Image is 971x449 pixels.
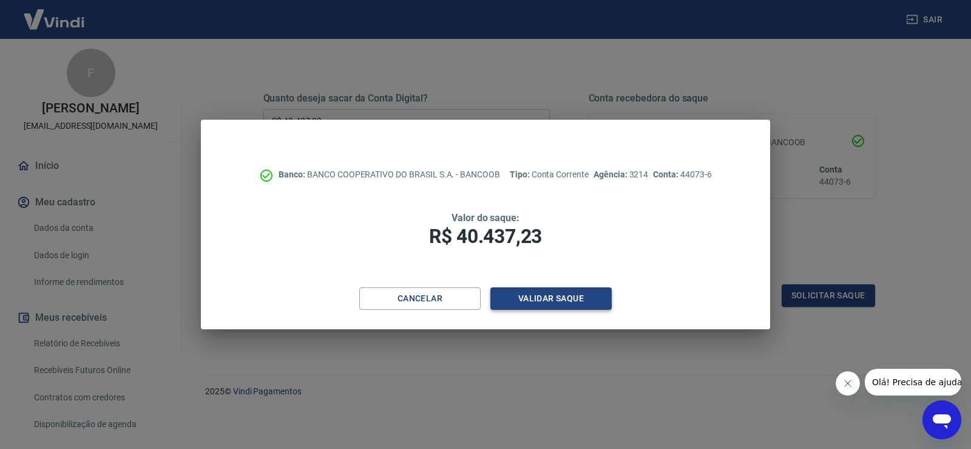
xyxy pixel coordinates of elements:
button: Cancelar [359,287,481,310]
iframe: Fechar mensagem [836,371,860,396]
p: 3214 [594,168,648,181]
p: Conta Corrente [510,168,589,181]
span: Tipo: [510,170,532,179]
iframe: Botão para abrir a janela de mensagens [922,400,961,439]
span: R$ 40.437,23 [429,225,542,248]
span: Banco: [279,170,307,179]
p: 44073-6 [653,168,711,181]
span: Agência: [594,170,629,179]
span: Valor do saque: [452,212,519,224]
p: BANCO COOPERATIVO DO BRASIL S.A. - BANCOOB [279,168,500,181]
iframe: Mensagem da empresa [865,369,961,396]
span: Conta: [653,170,680,179]
span: Olá! Precisa de ajuda? [7,9,102,18]
button: Validar saque [490,287,612,310]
